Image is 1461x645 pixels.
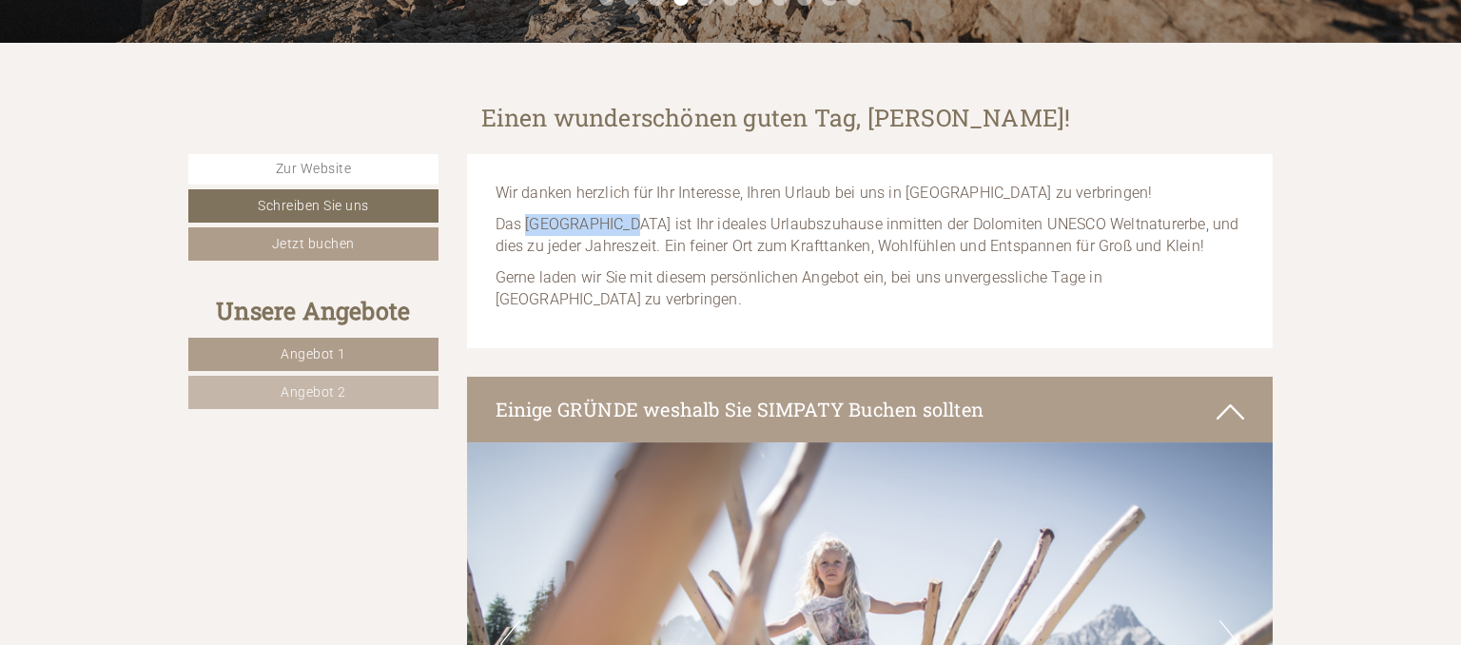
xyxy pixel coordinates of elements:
p: Gerne laden wir Sie mit diesem persönlichen Angebot ein, bei uns unvergessliche Tage in [GEOGRAPH... [496,267,1245,311]
button: Senden [644,501,750,535]
span: Angebot 1 [281,346,346,362]
p: Wir danken herzlich für Ihr Interesse, Ihren Urlaub bei uns in [GEOGRAPHIC_DATA] zu verbringen! [496,183,1245,205]
div: Unsere Angebote [188,294,438,328]
a: Schreiben Sie uns [188,189,438,223]
span: Angebot 2 [281,384,346,400]
h1: Einen wunderschönen guten Tag, [PERSON_NAME]! [481,105,1071,131]
a: Jetzt buchen [188,227,438,261]
small: 21:49 [29,93,305,107]
div: Guten Tag, wie können wir Ihnen helfen? [15,52,315,110]
a: Zur Website [188,154,438,185]
div: Hotel Simpaty [29,56,305,71]
div: Einige GRÜNDE weshalb Sie SIMPATY Buchen sollten [467,377,1274,442]
div: Dienstag [328,15,422,48]
p: Das [GEOGRAPHIC_DATA] ist Ihr ideales Urlaubszuhause inmitten der Dolomiten UNESCO Weltnaturerbe,... [496,214,1245,258]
